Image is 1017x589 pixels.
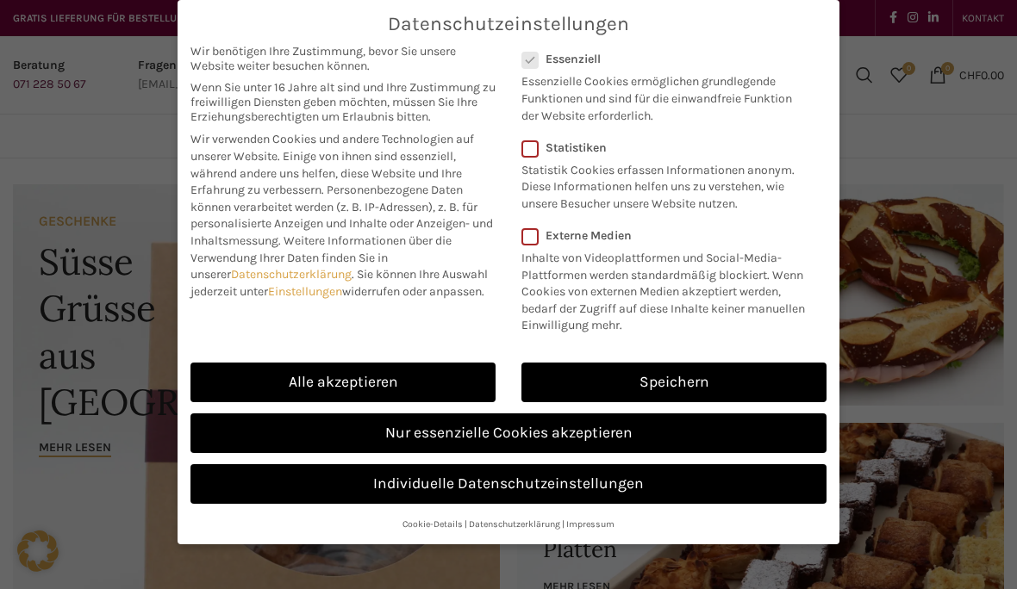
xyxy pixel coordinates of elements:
[190,233,452,282] span: Weitere Informationen über die Verwendung Ihrer Daten finden Sie in unserer .
[469,518,560,530] a: Datenschutzerklärung
[190,183,493,248] span: Personenbezogene Daten können verarbeitet werden (z. B. IP-Adressen), z. B. für personalisierte A...
[521,363,827,402] a: Speichern
[388,13,629,35] span: Datenschutzeinstellungen
[521,243,815,334] p: Inhalte von Videoplattformen und Social-Media-Plattformen werden standardmäßig blockiert. Wenn Co...
[231,267,352,282] a: Datenschutzerklärung
[566,518,615,530] a: Impressum
[268,284,342,299] a: Einstellungen
[190,464,827,504] a: Individuelle Datenschutzeinstellungen
[190,363,496,402] a: Alle akzeptieren
[190,413,827,453] a: Nur essenzielle Cookies akzeptieren
[521,228,815,243] label: Externe Medien
[521,140,804,155] label: Statistiken
[190,132,474,197] span: Wir verwenden Cookies und andere Technologien auf unserer Website. Einige von ihnen sind essenzie...
[190,44,496,73] span: Wir benötigen Ihre Zustimmung, bevor Sie unsere Website weiter besuchen können.
[190,80,496,124] span: Wenn Sie unter 16 Jahre alt sind und Ihre Zustimmung zu freiwilligen Diensten geben möchten, müss...
[521,155,804,213] p: Statistik Cookies erfassen Informationen anonym. Diese Informationen helfen uns zu verstehen, wie...
[521,52,804,66] label: Essenziell
[190,267,488,299] span: Sie können Ihre Auswahl jederzeit unter widerrufen oder anpassen.
[521,66,804,124] p: Essenzielle Cookies ermöglichen grundlegende Funktionen und sind für die einwandfreie Funktion de...
[402,518,463,530] a: Cookie-Details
